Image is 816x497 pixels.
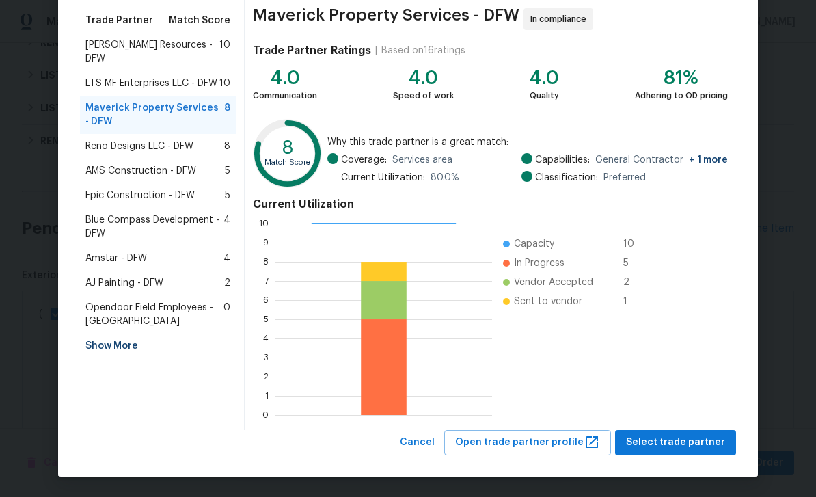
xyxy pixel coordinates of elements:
[85,189,195,202] span: Epic Construction - DFW
[341,153,387,167] span: Coverage:
[253,8,519,30] span: Maverick Property Services - DFW
[85,301,223,328] span: Opendoor Field Employees - [GEOGRAPHIC_DATA]
[264,373,269,381] text: 2
[327,135,728,149] span: Why this trade partner is a great match:
[85,101,224,129] span: Maverick Property Services - DFW
[535,171,598,185] span: Classification:
[635,89,728,103] div: Adhering to OD pricing
[394,430,440,455] button: Cancel
[371,44,381,57] div: |
[264,353,269,362] text: 3
[264,159,310,166] text: Match Score
[535,153,590,167] span: Capabilities:
[431,171,459,185] span: 80.0 %
[85,14,153,27] span: Trade Partner
[530,12,592,26] span: In compliance
[529,89,559,103] div: Quality
[455,434,600,451] span: Open trade partner profile
[219,38,230,66] span: 10
[225,189,230,202] span: 5
[224,139,230,153] span: 8
[85,276,163,290] span: AJ Painting - DFW
[85,164,196,178] span: AMS Construction - DFW
[219,77,230,90] span: 10
[282,138,294,157] text: 8
[529,71,559,85] div: 4.0
[635,71,728,85] div: 81%
[169,14,230,27] span: Match Score
[393,89,454,103] div: Speed of work
[263,239,269,247] text: 9
[253,89,317,103] div: Communication
[253,198,728,211] h4: Current Utilization
[444,430,611,455] button: Open trade partner profile
[224,101,230,129] span: 8
[392,153,452,167] span: Services area
[400,434,435,451] span: Cancel
[689,155,728,165] span: + 1 more
[264,277,269,285] text: 7
[595,153,728,167] span: General Contractor
[253,71,317,85] div: 4.0
[80,334,236,358] div: Show More
[223,301,230,328] span: 0
[615,430,736,455] button: Select trade partner
[381,44,465,57] div: Based on 16 ratings
[514,276,593,289] span: Vendor Accepted
[603,171,646,185] span: Preferred
[263,334,269,342] text: 4
[224,276,230,290] span: 2
[85,77,217,90] span: LTS MF Enterprises LLC - DFW
[626,434,725,451] span: Select trade partner
[85,252,147,265] span: Amstar - DFW
[514,295,582,308] span: Sent to vendor
[223,252,230,265] span: 4
[264,315,269,323] text: 5
[225,164,230,178] span: 5
[393,71,454,85] div: 4.0
[265,392,269,400] text: 1
[263,258,269,266] text: 8
[259,219,269,228] text: 10
[623,256,645,270] span: 5
[253,44,371,57] h4: Trade Partner Ratings
[623,237,645,251] span: 10
[85,139,193,153] span: Reno Designs LLC - DFW
[514,237,554,251] span: Capacity
[514,256,565,270] span: In Progress
[223,213,230,241] span: 4
[623,295,645,308] span: 1
[623,276,645,289] span: 2
[85,38,219,66] span: [PERSON_NAME] Resources - DFW
[85,213,223,241] span: Blue Compass Development - DFW
[341,171,425,185] span: Current Utilization:
[262,411,269,419] text: 0
[263,296,269,304] text: 6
